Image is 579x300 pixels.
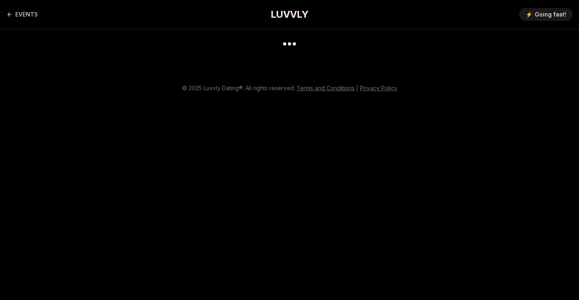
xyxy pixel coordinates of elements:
a: Privacy Policy [360,85,397,91]
span: Going fast! [535,10,566,19]
a: LUVVLY [271,8,308,21]
a: Terms and Conditions [297,85,355,91]
span: | [356,85,358,91]
span: ⚡️ [526,10,532,19]
a: Back to events [6,6,38,23]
